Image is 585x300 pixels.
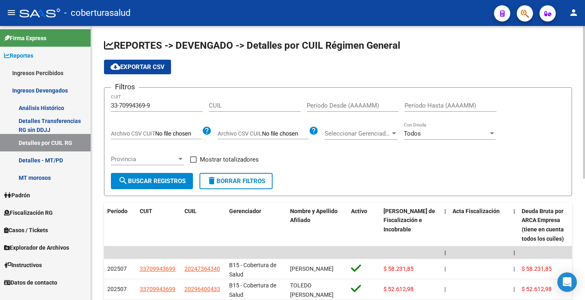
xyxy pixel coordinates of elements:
datatable-header-cell: | [441,203,449,248]
datatable-header-cell: CUIL [181,203,226,248]
span: Firma Express [4,34,46,43]
span: Archivo CSV CUIT [111,130,155,137]
datatable-header-cell: CUIT [136,203,181,248]
span: | [444,208,446,214]
button: Exportar CSV [104,60,171,74]
datatable-header-cell: | [510,203,518,248]
span: | [444,286,446,292]
span: Acta Fiscalización [453,208,500,214]
span: REPORTES -> DEVENGADO -> Detalles por CUIL Régimen General [104,40,400,51]
span: Exportar CSV [110,63,165,71]
button: Buscar Registros [111,173,193,189]
span: Período [107,208,128,214]
span: $ 58.231,85 [383,265,414,272]
span: $ 58.231,85 [522,265,552,272]
datatable-header-cell: Acta Fiscalización [449,203,510,248]
span: 20296400433 [184,286,220,292]
span: 33709943699 [140,265,175,272]
span: TOLEDO [PERSON_NAME] [290,282,334,298]
span: Archivo CSV CUIL [218,130,262,137]
span: [PERSON_NAME] [290,265,334,272]
input: Archivo CSV CUIL [262,130,309,138]
datatable-header-cell: Gerenciador [226,203,287,248]
span: Mostrar totalizadores [200,155,259,164]
datatable-header-cell: Período [104,203,136,248]
span: Seleccionar Gerenciador [325,130,390,137]
span: Casos / Tickets [4,226,48,235]
span: 33709943699 [140,286,175,292]
span: Gerenciador [229,208,261,214]
span: $ 52.612,98 [383,286,414,292]
mat-icon: menu [6,8,16,17]
mat-icon: delete [207,176,217,186]
button: Borrar Filtros [199,173,273,189]
datatable-header-cell: Activo [348,203,380,248]
mat-icon: search [118,176,128,186]
mat-icon: help [309,126,318,136]
span: Borrar Filtros [207,177,265,185]
mat-icon: person [569,8,578,17]
span: Instructivos [4,261,42,270]
span: Padrón [4,191,30,200]
span: 202507 [107,265,127,272]
span: Todos [404,130,421,137]
span: - coberturasalud [64,4,130,22]
span: | [513,208,515,214]
span: Fiscalización RG [4,208,53,217]
span: Buscar Registros [118,177,186,185]
mat-icon: cloud_download [110,62,120,71]
span: Nombre y Apellido Afiliado [290,208,338,224]
span: | [444,249,446,256]
mat-icon: help [202,126,212,136]
span: 202507 [107,286,127,292]
span: | [444,265,446,272]
h3: Filtros [111,81,139,93]
span: Explorador de Archivos [4,243,69,252]
datatable-header-cell: Deuda Bruta por ARCA Empresa (tiene en cuenta todos los cuiles) [518,203,579,248]
span: | [513,286,515,292]
span: Provincia [111,155,177,163]
span: Datos de contacto [4,278,57,287]
span: CUIT [140,208,152,214]
span: | [513,249,515,256]
span: B15 - Cobertura de Salud [229,282,276,298]
span: [PERSON_NAME] de Fiscalización e Incobrable [383,208,435,233]
span: Activo [351,208,367,214]
span: B15 - Cobertura de Salud [229,262,276,278]
span: Reportes [4,51,33,60]
datatable-header-cell: Deuda Bruta Neto de Fiscalización e Incobrable [380,203,441,248]
span: | [513,265,515,272]
span: Deuda Bruta por ARCA Empresa (tiene en cuenta todos los cuiles) [522,208,564,242]
datatable-header-cell: Nombre y Apellido Afiliado [287,203,348,248]
span: CUIL [184,208,197,214]
span: 20247364340 [184,265,220,272]
span: $ 52.612,98 [522,286,552,292]
input: Archivo CSV CUIT [155,130,202,138]
div: Open Intercom Messenger [557,272,577,292]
